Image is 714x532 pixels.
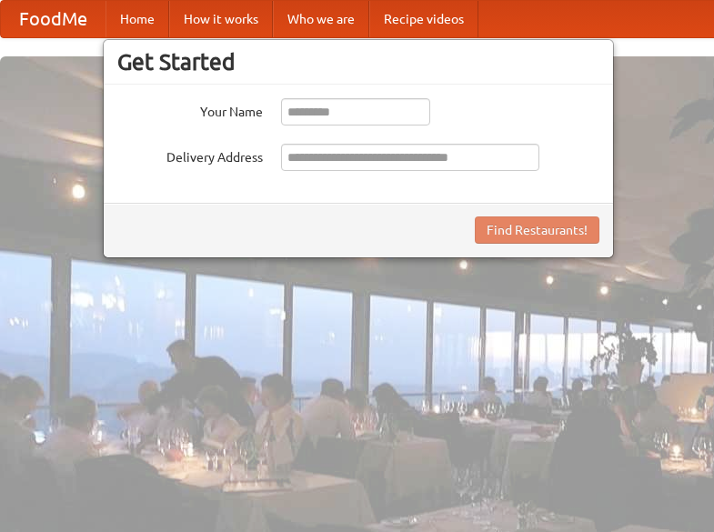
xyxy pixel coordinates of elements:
[169,1,273,37] a: How it works
[273,1,369,37] a: Who we are
[106,1,169,37] a: Home
[117,48,599,75] h3: Get Started
[369,1,478,37] a: Recipe videos
[475,216,599,244] button: Find Restaurants!
[117,98,263,121] label: Your Name
[1,1,106,37] a: FoodMe
[117,144,263,166] label: Delivery Address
